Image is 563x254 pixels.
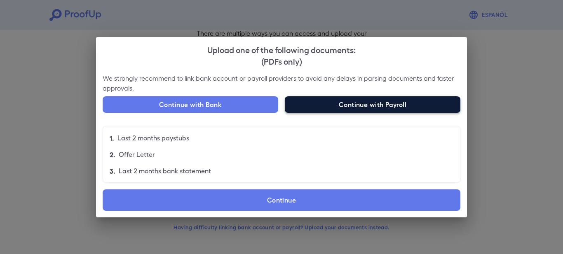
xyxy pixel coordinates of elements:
[103,55,460,67] div: (PDFs only)
[103,73,460,93] p: We strongly recommend to link bank account or payroll providers to avoid any delays in parsing do...
[117,133,189,143] p: Last 2 months paystubs
[96,37,467,73] h2: Upload one of the following documents:
[103,96,278,113] button: Continue with Bank
[110,149,115,159] p: 2.
[103,189,460,211] label: Continue
[110,166,115,176] p: 3.
[285,96,460,113] button: Continue with Payroll
[119,149,155,159] p: Offer Letter
[119,166,211,176] p: Last 2 months bank statement
[110,133,114,143] p: 1.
